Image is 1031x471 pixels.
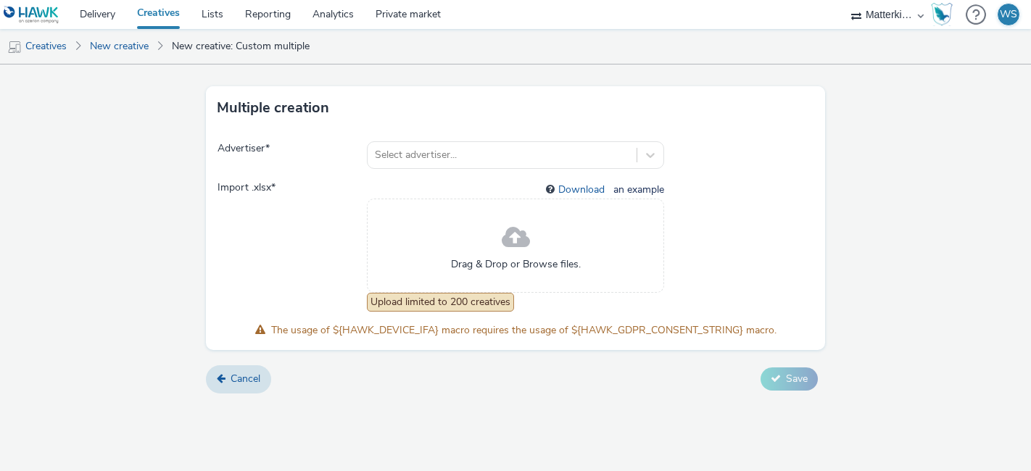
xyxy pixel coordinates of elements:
[1000,4,1017,25] div: WS
[4,6,59,24] img: undefined Logo
[7,40,22,54] img: mobile
[451,257,581,272] span: Drag & Drop or Browse files.
[931,3,953,26] img: Hawk Academy
[761,367,818,391] button: Save
[231,372,260,385] span: Cancel
[271,323,777,337] span: The usage of ${HAWK_DEVICE_IFA} macro requires the usage of ${HAWK_GDPR_CONSENT_STRING} macro.
[367,293,514,312] div: Upload limited to 200 creatives
[558,183,610,196] a: Download
[206,365,271,393] a: Cancel
[165,29,317,64] a: New creative: Custom multiple
[217,97,329,119] h3: Multiple creation
[931,3,958,26] a: Hawk Academy
[786,372,808,385] span: Save
[218,141,366,169] span: Advertiser *
[218,180,366,312] span: Import .xlsx *
[610,183,664,196] span: an example
[83,29,156,64] a: New creative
